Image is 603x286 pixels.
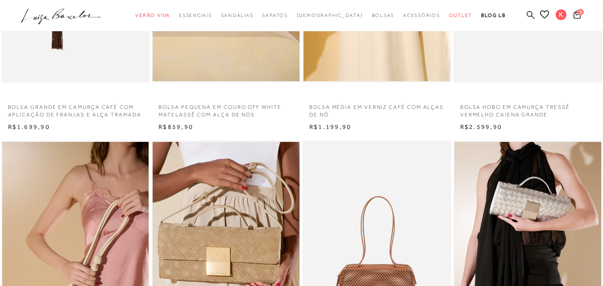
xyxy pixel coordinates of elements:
[571,10,583,22] button: 0
[578,9,584,15] span: 0
[449,7,473,24] a: categoryNavScreenReaderText
[460,123,502,130] span: R$2.599,90
[449,12,473,18] span: Outlet
[556,9,566,20] span: K
[309,123,351,130] span: R$1.199,90
[8,123,50,130] span: R$1.699,90
[262,12,287,18] span: Sapatos
[372,12,395,18] span: Bolsas
[179,12,212,18] span: Essenciais
[403,12,440,18] span: Acessórios
[453,98,602,119] a: BOLSA HOBO EM CAMURÇA TRESSÊ VERMELHO CAIENA GRANDE
[135,7,170,24] a: categoryNavScreenReaderText
[221,12,254,18] span: Sandálias
[303,98,451,119] a: BOLSA MÉDIA EM VERNIZ CAFÉ COM ALÇAS DE NÓ
[403,7,440,24] a: categoryNavScreenReaderText
[481,12,505,18] span: BLOG LB
[152,98,300,119] a: BOLSA PEQUENA EM COURO OFF WHITE MATELASSÊ COM ALÇA DE NÓS
[552,9,571,23] button: K
[481,7,505,24] a: BLOG LB
[297,12,363,18] span: [DEMOGRAPHIC_DATA]
[179,7,212,24] a: categoryNavScreenReaderText
[158,123,193,130] span: R$859,90
[1,98,150,119] a: BOLSA GRANDE EM CAMURÇA CAFÉ COM APLICAÇÃO DE FRANJAS E ALÇA TRAMADA
[221,7,254,24] a: categoryNavScreenReaderText
[372,7,395,24] a: categoryNavScreenReaderText
[297,7,363,24] a: noSubCategoriesText
[262,7,287,24] a: categoryNavScreenReaderText
[135,12,170,18] span: Verão Viva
